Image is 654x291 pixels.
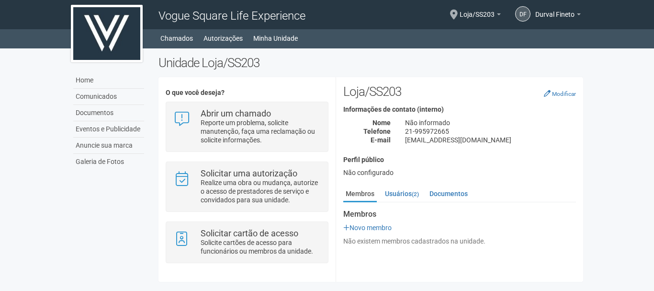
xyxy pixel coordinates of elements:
small: (2) [412,191,419,198]
a: Galeria de Fotos [73,154,144,170]
p: Realize uma obra ou mudança, autorize o acesso de prestadores de serviço e convidados para sua un... [201,178,321,204]
a: Eventos e Publicidade [73,121,144,138]
h4: O que você deseja? [166,89,328,96]
a: Loja/SS203 [460,12,501,20]
a: Novo membro [343,224,392,232]
div: [EMAIL_ADDRESS][DOMAIN_NAME] [398,136,583,144]
strong: Membros [343,210,576,219]
span: Vogue Square Life Experience [158,9,305,23]
a: Membros [343,186,377,202]
a: Comunicados [73,89,144,105]
a: Durval Fineto [535,12,581,20]
span: Durval Fineto [535,1,575,18]
a: Solicitar uma autorização Realize uma obra ou mudança, autorize o acesso de prestadores de serviç... [173,169,320,204]
a: DF [515,6,530,22]
a: Modificar [544,90,576,97]
strong: Solicitar uma autorização [201,168,297,178]
a: Documentos [73,105,144,121]
span: Loja/SS203 [460,1,495,18]
p: Reporte um problema, solicite manutenção, faça uma reclamação ou solicite informações. [201,118,321,144]
h2: Unidade Loja/SS203 [158,56,583,70]
strong: Telefone [363,128,391,135]
h2: Loja/SS203 [343,84,576,99]
a: Minha Unidade [253,32,298,45]
a: Documentos [427,186,470,201]
a: Usuários(2) [383,186,421,201]
div: 21-995972665 [398,127,583,136]
div: Não existem membros cadastrados na unidade. [343,237,576,245]
strong: Abrir um chamado [201,108,271,118]
h4: Informações de contato (interno) [343,106,576,113]
img: logo.jpg [71,5,143,62]
strong: E-mail [371,136,391,144]
a: Home [73,72,144,89]
a: Anuncie sua marca [73,138,144,154]
strong: Solicitar cartão de acesso [201,228,298,238]
h4: Perfil público [343,156,576,163]
div: Não informado [398,118,583,127]
div: Não configurado [343,168,576,177]
p: Solicite cartões de acesso para funcionários ou membros da unidade. [201,238,321,256]
strong: Nome [372,119,391,127]
a: Autorizações [203,32,243,45]
small: Modificar [552,91,576,97]
a: Solicitar cartão de acesso Solicite cartões de acesso para funcionários ou membros da unidade. [173,229,320,256]
a: Chamados [160,32,193,45]
a: Abrir um chamado Reporte um problema, solicite manutenção, faça uma reclamação ou solicite inform... [173,109,320,144]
